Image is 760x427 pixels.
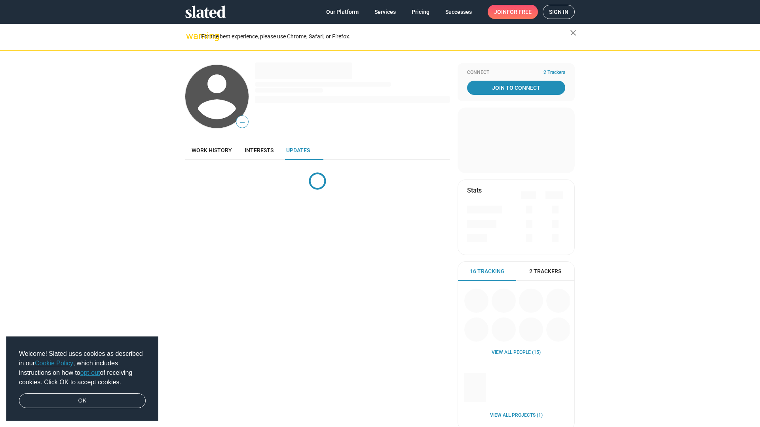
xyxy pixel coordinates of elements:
a: dismiss cookie message [19,393,146,408]
mat-card-title: Stats [467,186,482,195]
span: Services [374,5,396,19]
span: Interests [245,147,274,153]
span: Join To Connect [469,81,564,95]
a: Join To Connect [467,81,565,95]
span: Updates [286,147,310,153]
span: — [236,117,248,127]
a: Our Platform [320,5,365,19]
span: 2 Trackers [529,268,561,275]
span: for free [507,5,532,19]
a: View all Projects (1) [490,412,543,419]
a: Updates [280,141,316,160]
span: 2 Trackers [543,70,565,76]
div: Connect [467,70,565,76]
mat-icon: close [568,28,578,38]
span: Our Platform [326,5,359,19]
a: Services [368,5,402,19]
span: Welcome! Slated uses cookies as described in our , which includes instructions on how to of recei... [19,349,146,387]
a: View all People (15) [492,350,541,356]
a: Work history [185,141,238,160]
a: Successes [439,5,478,19]
div: cookieconsent [6,336,158,421]
mat-icon: warning [186,31,196,41]
a: opt-out [80,369,100,376]
a: Pricing [405,5,436,19]
span: Successes [445,5,472,19]
a: Joinfor free [488,5,538,19]
a: Interests [238,141,280,160]
span: Work history [192,147,232,153]
span: 16 Tracking [470,268,505,275]
span: Sign in [549,5,568,19]
a: Sign in [543,5,575,19]
a: Cookie Policy [35,360,73,367]
span: Join [494,5,532,19]
span: Pricing [412,5,429,19]
div: For the best experience, please use Chrome, Safari, or Firefox. [201,31,570,42]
